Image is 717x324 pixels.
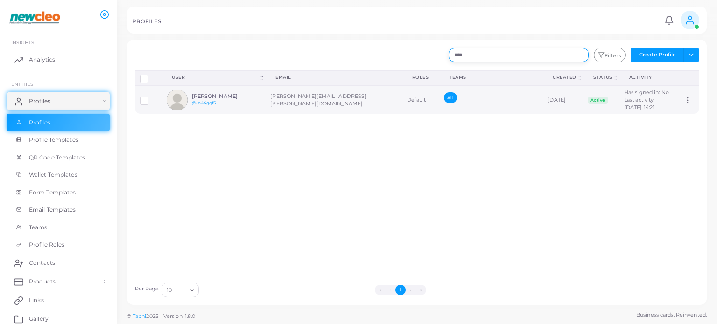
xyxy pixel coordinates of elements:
[678,70,699,86] th: Action
[192,100,216,105] a: @io44gqf5
[29,171,77,179] span: Wallet Templates
[542,86,583,114] td: [DATE]
[7,166,110,184] a: Wallet Templates
[7,131,110,149] a: Profile Templates
[412,74,429,81] div: Roles
[265,86,401,114] td: [PERSON_NAME][EMAIL_ADDRESS][PERSON_NAME][DOMAIN_NAME]
[7,219,110,236] a: Teams
[167,90,188,110] img: avatar
[7,92,110,110] a: Profiles
[7,201,110,219] a: Email Templates
[172,74,259,81] div: User
[192,93,260,99] h6: [PERSON_NAME]
[127,312,195,320] span: ©
[624,97,655,110] span: Last activity: [DATE] 14:21
[7,114,110,131] a: Profiles
[29,241,64,249] span: Profile Roles
[135,285,159,293] label: Per Page
[588,97,608,104] span: Active
[594,48,626,62] button: Filters
[553,74,576,81] div: Created
[163,313,196,319] span: Version: 1.8.0
[402,86,439,114] td: Default
[11,40,34,45] span: INSIGHTS
[7,184,110,201] a: Form Templates
[29,118,50,127] span: Profiles
[29,296,44,304] span: Links
[135,70,162,86] th: Row-selection
[444,92,457,103] span: All
[395,285,406,295] button: Go to page 1
[275,74,391,81] div: Email
[631,48,684,62] button: Create Profile
[636,311,707,319] span: Business cards. Reinvented.
[29,277,56,286] span: Products
[201,285,599,295] ul: Pagination
[167,285,172,295] span: 10
[132,18,161,25] h5: PROFILES
[7,272,110,291] a: Products
[7,291,110,310] a: Links
[11,81,33,87] span: ENTITIES
[29,315,49,323] span: Gallery
[173,285,186,295] input: Search for option
[29,55,55,64] span: Analytics
[29,206,76,214] span: Email Templates
[29,259,55,267] span: Contacts
[29,188,76,197] span: Form Templates
[593,74,612,81] div: Status
[7,254,110,272] a: Contacts
[29,97,50,105] span: Profiles
[162,283,199,297] div: Search for option
[133,313,147,319] a: Tapni
[449,74,532,81] div: Teams
[146,312,158,320] span: 2025
[29,153,85,162] span: QR Code Templates
[624,89,669,96] span: Has signed in: No
[7,149,110,166] a: QR Code Templates
[29,136,78,144] span: Profile Templates
[29,223,48,232] span: Teams
[8,9,60,26] img: logo
[629,74,668,81] div: activity
[7,50,110,69] a: Analytics
[7,236,110,254] a: Profile Roles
